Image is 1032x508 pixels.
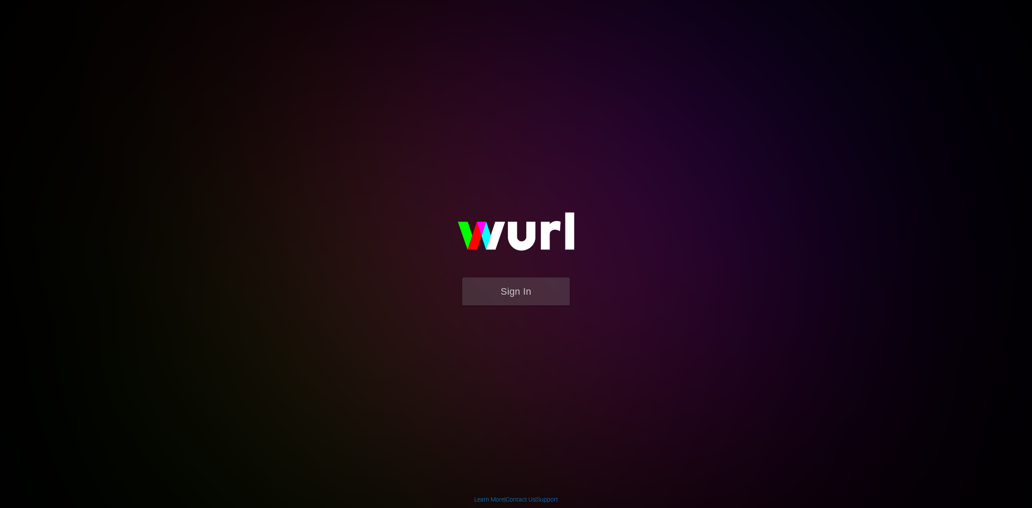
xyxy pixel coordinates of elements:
[474,496,504,503] a: Learn More
[506,496,535,503] a: Contact Us
[430,194,602,277] img: wurl-logo-on-black-223613ac3d8ba8fe6dc639794a292ebdb59501304c7dfd60c99c58986ef67473.svg
[537,496,558,503] a: Support
[462,277,570,305] button: Sign In
[474,495,558,504] div: | |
